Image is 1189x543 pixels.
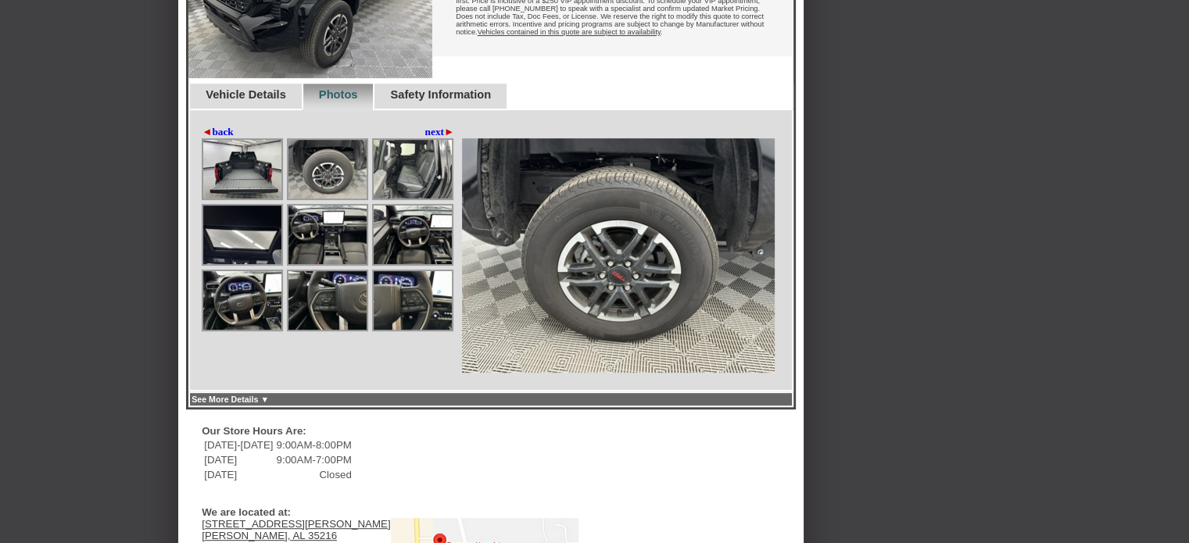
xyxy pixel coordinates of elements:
span: ◄ [202,126,212,138]
img: Image.aspx [288,140,367,198]
img: Image.aspx [374,140,452,198]
td: [DATE]-[DATE] [203,438,274,452]
span: ► [444,126,454,138]
img: Image.aspx [462,138,775,373]
img: Image.aspx [374,205,452,264]
a: See More Details ▼ [192,395,269,404]
a: Vehicle Details [206,88,286,101]
td: Closed [276,468,353,481]
a: Photos [319,88,358,101]
div: We are located at: [202,506,570,518]
a: ◄back [202,126,234,138]
a: [STREET_ADDRESS][PERSON_NAME][PERSON_NAME], AL 35216 [202,518,390,541]
u: Vehicles contained in this quote are subject to availability [478,28,661,36]
td: 9:00AM-8:00PM [276,438,353,452]
div: Our Store Hours Are: [202,425,570,437]
img: Image.aspx [203,271,281,330]
td: [DATE] [203,453,274,466]
img: Image.aspx [203,205,281,264]
td: 9:00AM-7:00PM [276,453,353,466]
a: next► [425,126,455,138]
img: Image.aspx [203,140,281,198]
img: Image.aspx [288,205,367,264]
a: Safety Information [390,88,491,101]
td: [DATE] [203,468,274,481]
img: Image.aspx [288,271,367,330]
img: Image.aspx [374,271,452,330]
